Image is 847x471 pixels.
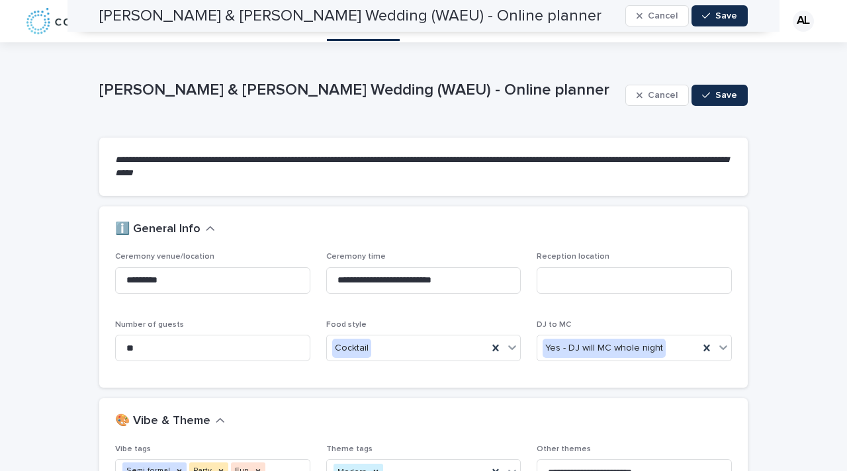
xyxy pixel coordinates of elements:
h2: ℹ️ General Info [115,222,201,237]
span: Ceremony venue/location [115,253,214,261]
span: Save [715,91,737,100]
span: Other themes [537,445,591,453]
span: Number of guests [115,321,184,329]
h2: 🎨 Vibe & Theme [115,414,210,429]
button: Save [691,85,748,106]
button: 🎨 Vibe & Theme [115,414,225,429]
span: Vibe tags [115,445,151,453]
div: AL [793,11,814,32]
span: Theme tags [326,445,373,453]
span: Reception location [537,253,609,261]
p: [PERSON_NAME] & [PERSON_NAME] Wedding (WAEU) - Online planner [99,81,620,100]
div: Cocktail [332,339,371,358]
button: Cancel [625,85,689,106]
img: 8nP3zCmvR2aWrOmylPw8 [26,8,138,34]
span: DJ to MC [537,321,571,329]
button: ℹ️ General Info [115,222,215,237]
div: Yes - DJ will MC whole night [543,339,666,358]
span: Ceremony time [326,253,386,261]
span: Cancel [648,91,678,100]
span: Food style [326,321,367,329]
